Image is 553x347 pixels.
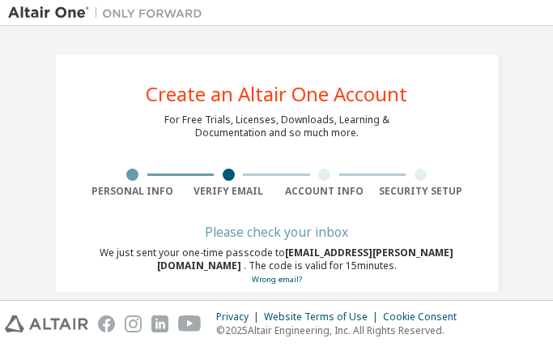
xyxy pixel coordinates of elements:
[146,84,407,104] div: Create an Altair One Account
[8,5,211,21] img: Altair One
[151,315,168,332] img: linkedin.svg
[216,311,264,323] div: Privacy
[178,315,202,332] img: youtube.svg
[98,315,115,332] img: facebook.svg
[372,185,469,198] div: Security Setup
[85,246,469,286] div: We just sent your one-time passcode to . The code is valid for 15 minutes.
[157,246,454,272] span: [EMAIL_ADDRESS][PERSON_NAME][DOMAIN_NAME]
[5,315,88,332] img: altair_logo.svg
[164,114,389,139] div: For Free Trials, Licenses, Downloads, Learning & Documentation and so much more.
[277,185,373,198] div: Account Info
[125,315,142,332] img: instagram.svg
[264,311,383,323] div: Website Terms of Use
[383,311,466,323] div: Cookie Consent
[252,274,302,285] a: Go back to the registration form
[181,185,277,198] div: Verify Email
[85,185,181,198] div: Personal Info
[85,227,469,237] div: Please check your inbox
[216,323,466,337] p: © 2025 Altair Engineering, Inc. All Rights Reserved.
